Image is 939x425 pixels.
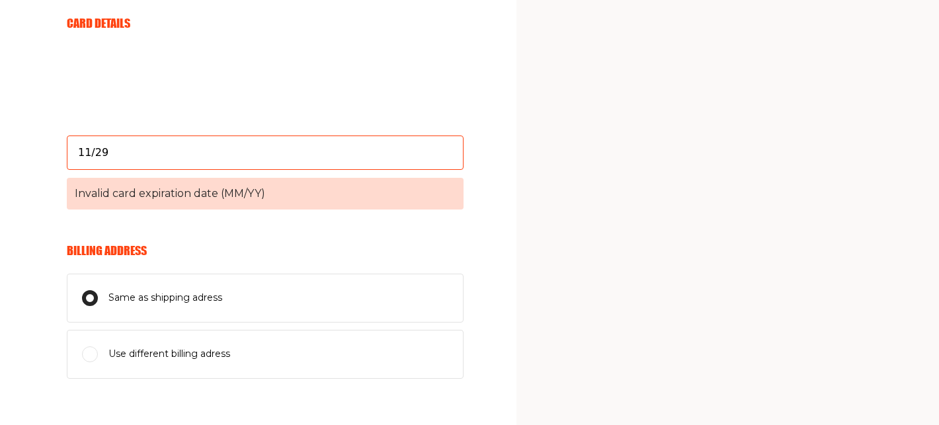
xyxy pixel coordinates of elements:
span: Use different billing adress [108,346,230,362]
iframe: cvv [67,91,464,190]
input: Use different billing adress [82,346,98,362]
iframe: card [67,46,464,145]
h6: Billing Address [67,243,464,258]
span: Same as shipping adress [108,290,222,306]
input: Invalid card expiration date (MM/YY) [67,135,464,170]
h6: Card Details [67,16,464,30]
input: Same as shipping adress [82,290,98,306]
span: Invalid card expiration date (MM/YY) [67,178,464,210]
